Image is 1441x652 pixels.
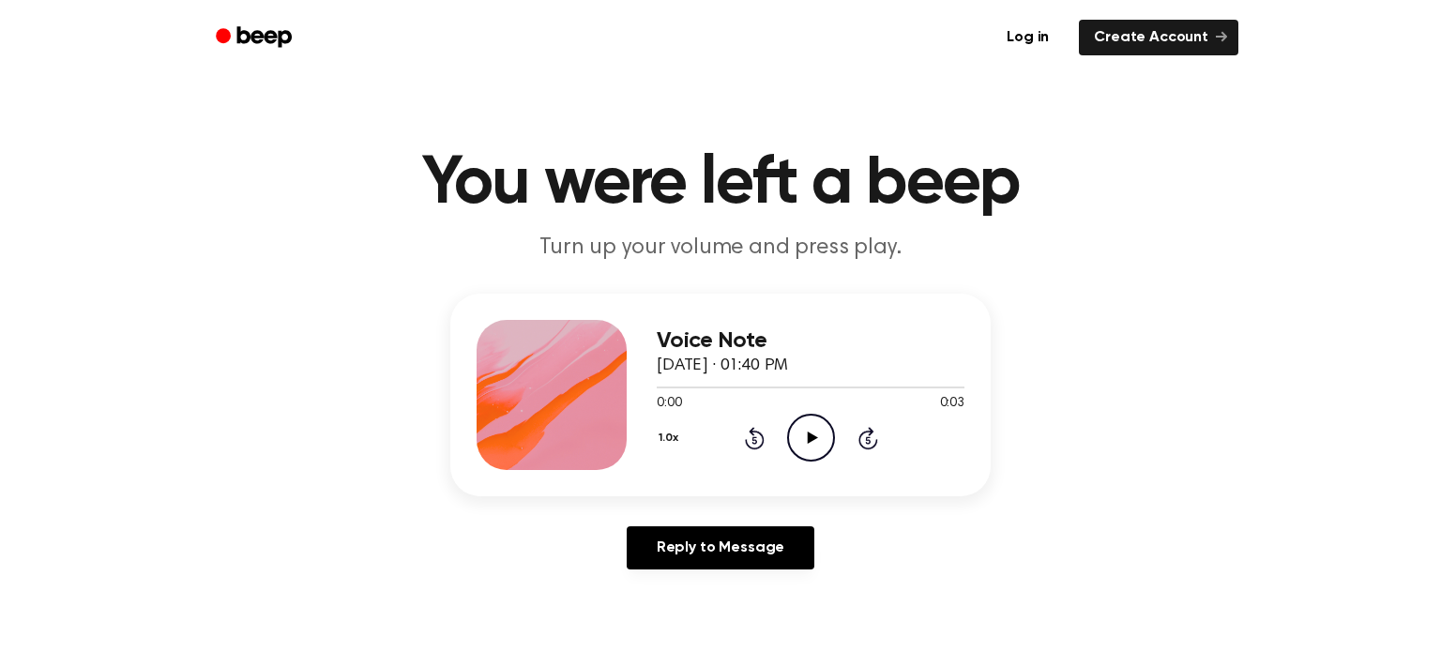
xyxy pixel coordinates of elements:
a: Log in [988,16,1068,59]
h1: You were left a beep [240,150,1201,218]
button: 1.0x [657,422,685,454]
span: 0:03 [940,394,964,414]
a: Create Account [1079,20,1238,55]
a: Beep [203,20,309,56]
span: 0:00 [657,394,681,414]
h3: Voice Note [657,328,964,354]
a: Reply to Message [627,526,814,569]
p: Turn up your volume and press play. [360,233,1081,264]
span: [DATE] · 01:40 PM [657,357,788,374]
